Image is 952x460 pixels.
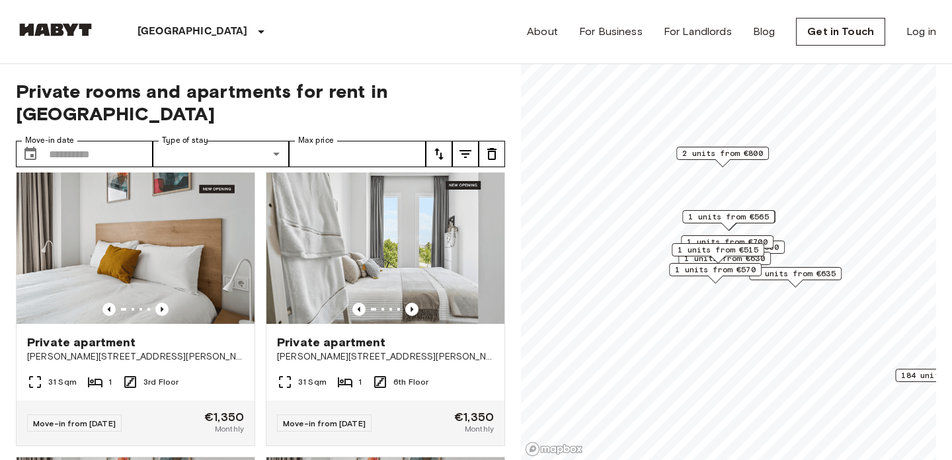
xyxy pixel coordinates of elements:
span: Monthly [215,423,244,435]
span: [PERSON_NAME][STREET_ADDRESS][PERSON_NAME][PERSON_NAME] [27,350,244,364]
a: Marketing picture of unit ES-15-102-632-001Previous imagePrevious imagePrivate apartment[PERSON_N... [266,165,505,446]
span: Private apartment [277,334,386,350]
button: tune [452,141,479,167]
div: Map marker [669,263,762,284]
span: 1 units from €635 [755,268,836,280]
span: 1 units from €630 [684,252,765,264]
label: Max price [298,135,334,146]
span: 1 units from €600 [698,241,779,253]
a: Mapbox logo [525,441,583,457]
button: Previous image [102,303,116,316]
span: Move-in from [DATE] [33,418,116,428]
span: 1 units from €515 [678,244,758,256]
a: Marketing picture of unit ES-15-102-309-001Previous imagePrevious imagePrivate apartment[PERSON_N... [16,165,255,446]
button: Choose date [17,141,44,167]
span: 1 units from €700 [687,236,768,248]
button: Previous image [405,303,418,316]
span: 3rd Floor [143,376,178,388]
span: 1 units from €565 [688,211,769,223]
div: Map marker [681,235,773,256]
span: Private apartment [27,334,136,350]
a: For Landlords [664,24,732,40]
span: Monthly [465,423,494,435]
img: Habyt [16,23,95,36]
img: Marketing picture of unit ES-15-102-632-001 [266,165,504,324]
a: Get in Touch [796,18,885,46]
span: 6th Floor [393,376,428,388]
span: 31 Sqm [48,376,77,388]
div: Map marker [682,210,775,231]
span: Move-in from [DATE] [283,418,366,428]
button: tune [479,141,505,167]
a: For Business [579,24,643,40]
a: Blog [753,24,775,40]
span: €1,350 [454,411,494,423]
span: 1 [108,376,112,388]
label: Move-in date [25,135,74,146]
span: 31 Sqm [298,376,327,388]
span: Private rooms and apartments for rent in [GEOGRAPHIC_DATA] [16,80,505,125]
button: Previous image [155,303,169,316]
span: 1 [358,376,362,388]
a: About [527,24,558,40]
label: Type of stay [162,135,208,146]
span: [PERSON_NAME][STREET_ADDRESS][PERSON_NAME][PERSON_NAME] [277,350,494,364]
button: Previous image [352,303,366,316]
div: Map marker [749,267,842,287]
button: tune [426,141,452,167]
a: Log in [906,24,936,40]
span: 1 units from €570 [675,264,756,276]
span: €1,350 [204,411,244,423]
span: 2 units from €800 [682,147,763,159]
img: Marketing picture of unit ES-15-102-309-001 [17,165,255,324]
div: Map marker [676,147,769,167]
div: Map marker [672,243,764,264]
p: [GEOGRAPHIC_DATA] [138,24,248,40]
